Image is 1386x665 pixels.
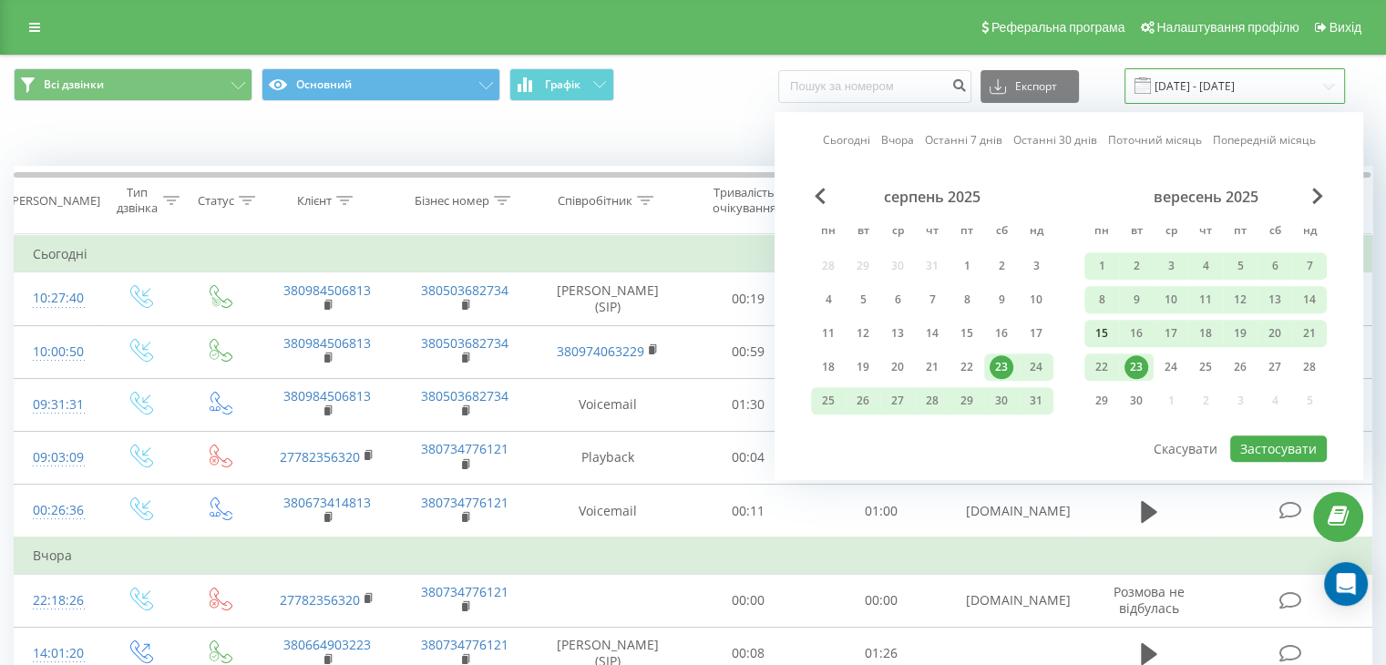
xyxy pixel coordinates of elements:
div: вт 23 вер 2025 р. [1119,353,1154,381]
a: 380664903223 [283,636,371,653]
abbr: середа [1157,219,1185,246]
abbr: неділя [1022,219,1050,246]
div: пн 29 вер 2025 р. [1084,387,1119,414]
div: сб 2 серп 2025 р. [984,252,1019,280]
div: 19 [851,355,875,379]
a: 380734776121 [421,583,508,600]
div: пт 22 серп 2025 р. [950,353,984,381]
div: 29 [955,389,979,413]
div: сб 23 серп 2025 р. [984,353,1019,381]
div: 23 [990,355,1013,379]
div: нд 14 вер 2025 р. [1292,286,1327,313]
abbr: четвер [919,219,946,246]
div: вересень 2025 [1084,188,1327,206]
a: Попередній місяць [1213,132,1316,149]
div: пн 18 серп 2025 р. [811,353,846,381]
abbr: середа [884,219,911,246]
div: ср 10 вер 2025 р. [1154,286,1188,313]
div: 21 [1298,322,1321,345]
a: 380974063229 [557,343,644,360]
div: Співробітник [558,193,632,209]
a: 27782356320 [280,591,360,609]
div: 6 [1263,254,1287,278]
div: чт 11 вер 2025 р. [1188,286,1223,313]
div: ср 17 вер 2025 р. [1154,320,1188,347]
div: ср 24 вер 2025 р. [1154,353,1188,381]
div: чт 7 серп 2025 р. [915,286,950,313]
div: чт 21 серп 2025 р. [915,353,950,381]
div: 19 [1228,322,1252,345]
td: Вчора [15,537,1372,574]
div: 17 [1159,322,1183,345]
div: 5 [851,288,875,312]
div: 5 [1228,254,1252,278]
abbr: четвер [1192,219,1219,246]
a: 380984506813 [283,387,371,404]
div: 17 [1024,322,1048,345]
div: 24 [1159,355,1183,379]
div: 10:27:40 [33,281,81,316]
div: 18 [1194,322,1217,345]
div: 16 [990,322,1013,345]
div: пн 22 вер 2025 р. [1084,353,1119,381]
div: пн 8 вер 2025 р. [1084,286,1119,313]
div: 20 [886,355,909,379]
td: Сьогодні [15,236,1372,272]
td: 00:04 [683,431,815,484]
div: чт 4 вер 2025 р. [1188,252,1223,280]
button: Скасувати [1144,435,1227,462]
a: 380984506813 [283,334,371,352]
div: чт 14 серп 2025 р. [915,320,950,347]
td: 00:11 [683,485,815,538]
div: 20 [1263,322,1287,345]
div: 12 [851,322,875,345]
div: 25 [816,389,840,413]
td: Playback [534,431,683,484]
div: вт 9 вер 2025 р. [1119,286,1154,313]
div: сб 6 вер 2025 р. [1258,252,1292,280]
div: 09:31:31 [33,387,81,423]
div: вт 2 вер 2025 р. [1119,252,1154,280]
div: ср 3 вер 2025 р. [1154,252,1188,280]
div: 31 [1024,389,1048,413]
div: 11 [816,322,840,345]
button: Експорт [980,70,1079,103]
abbr: вівторок [849,219,877,246]
div: 1 [1090,254,1114,278]
div: 10 [1024,288,1048,312]
div: 8 [1090,288,1114,312]
div: 09:03:09 [33,440,81,476]
a: 380503682734 [421,334,508,352]
div: 25 [1194,355,1217,379]
div: пт 8 серп 2025 р. [950,286,984,313]
div: нд 17 серп 2025 р. [1019,320,1053,347]
div: вт 26 серп 2025 р. [846,387,880,414]
div: 4 [816,288,840,312]
div: 11 [1194,288,1217,312]
div: Клієнт [297,193,332,209]
button: Застосувати [1230,435,1327,462]
div: ср 27 серп 2025 р. [880,387,915,414]
div: 2 [1124,254,1148,278]
div: сб 20 вер 2025 р. [1258,320,1292,347]
div: 10 [1159,288,1183,312]
span: Всі дзвінки [44,77,104,92]
div: 28 [1298,355,1321,379]
div: 1 [955,254,979,278]
div: вт 12 серп 2025 р. [846,320,880,347]
div: пт 15 серп 2025 р. [950,320,984,347]
span: Розмова не відбулась [1114,583,1185,617]
div: сб 16 серп 2025 р. [984,320,1019,347]
div: чт 18 вер 2025 р. [1188,320,1223,347]
a: 380503682734 [421,387,508,404]
abbr: субота [1261,219,1288,246]
td: Voicemail [534,485,683,538]
div: 22:18:26 [33,583,81,619]
div: Тривалість очікування [699,185,790,216]
a: 380734776121 [421,636,508,653]
div: вт 19 серп 2025 р. [846,353,880,381]
div: нд 10 серп 2025 р. [1019,286,1053,313]
div: вт 5 серп 2025 р. [846,286,880,313]
div: 10:00:50 [33,334,81,370]
div: 14 [920,322,944,345]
